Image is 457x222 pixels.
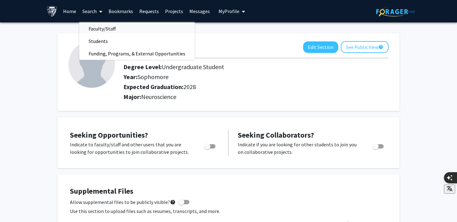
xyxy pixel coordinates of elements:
[5,194,26,217] iframe: Chat
[70,187,387,196] h4: Supplemental Files
[79,0,105,22] a: Search
[70,141,192,156] p: Indicate to faculty/staff and other users that you are looking for opportunities to join collabor...
[186,0,213,22] a: Messages
[162,0,186,22] a: Projects
[123,73,360,81] h2: Year:
[70,198,176,206] span: Allow supplemental files to be publicly visible?
[79,36,195,46] a: Students
[238,130,314,140] span: Seeking Collaborators?
[79,47,195,60] span: Funding, Programs, & External Opportunities
[123,83,360,91] h2: Expected Graduation:
[162,63,224,71] span: Undergraduate Student
[202,141,219,150] div: Toggle
[79,24,195,33] a: Faculty/Staff
[70,207,387,215] p: Use this section to upload files such as resumes, transcripts, and more.
[238,141,361,156] p: Indicate if you are looking for other students to join you on collaborative projects.
[303,41,338,53] button: Edit Section
[183,83,196,91] span: 2028
[79,35,117,47] span: Students
[137,73,168,81] span: Sophomore
[68,41,115,88] img: Profile Picture
[378,43,383,51] mat-icon: help
[219,8,239,14] span: My Profile
[123,93,389,101] h2: Major:
[47,6,58,17] img: Johns Hopkins University Logo
[123,63,360,71] h2: Degree Level:
[136,0,162,22] a: Requests
[105,0,136,22] a: Bookmarks
[79,22,125,35] span: Faculty/Staff
[141,93,176,101] span: Neuroscience
[370,141,387,150] div: Toggle
[170,198,176,206] mat-icon: help
[60,0,79,22] a: Home
[341,41,389,53] button: See Public View
[70,130,148,140] span: Seeking Opportunities?
[79,49,195,58] a: Funding, Programs, & External Opportunities
[376,7,415,17] img: ForagerOne Logo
